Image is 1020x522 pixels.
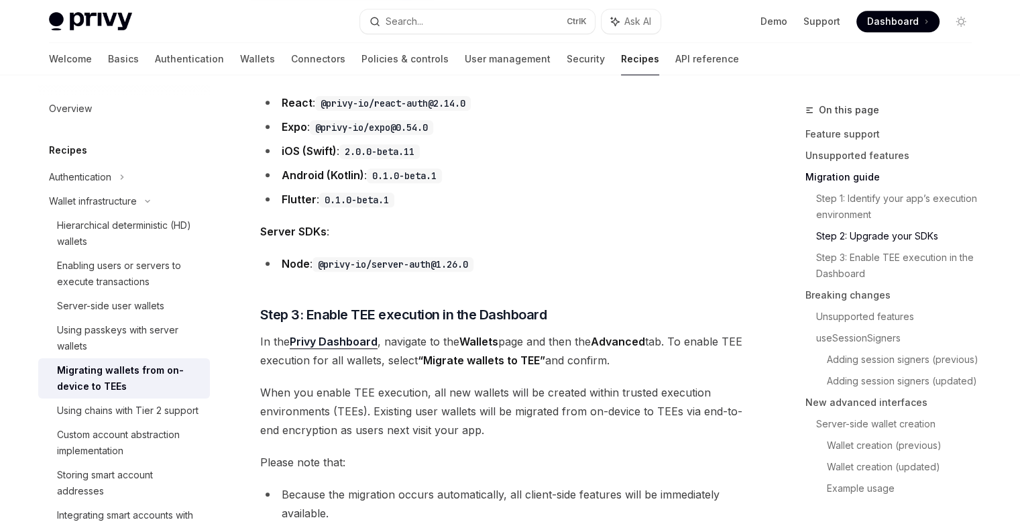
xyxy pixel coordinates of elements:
[816,225,982,247] a: Step 2: Upgrade your SDKs
[805,145,982,166] a: Unsupported features
[57,427,202,459] div: Custom account abstraction implementation
[805,284,982,306] a: Breaking changes
[950,11,972,32] button: Toggle dark mode
[361,43,449,75] a: Policies & controls
[282,257,310,270] strong: Node
[260,254,744,273] li: :
[57,362,202,395] div: Migrating wallets from on-device to TEEs
[567,43,605,75] a: Security
[282,144,337,158] strong: iOS (Swift)
[816,413,982,435] a: Server-side wallet creation
[260,166,744,185] li: :
[291,43,345,75] a: Connectors
[282,96,313,109] strong: React
[816,247,982,284] a: Step 3: Enable TEE execution in the Dashboard
[260,453,744,472] span: Please note that:
[339,144,420,159] code: 2.0.0-beta.11
[260,93,744,112] li: :
[38,318,210,358] a: Using passkeys with server wallets
[260,305,547,324] span: Step 3: Enable TEE execution in the Dashboard
[49,193,137,209] div: Wallet infrastructure
[282,168,364,182] strong: Android (Kotlin)
[816,188,982,225] a: Step 1: Identify your app’s execution environment
[675,43,739,75] a: API reference
[57,298,164,314] div: Server-side user wallets
[819,102,879,118] span: On this page
[49,101,92,117] div: Overview
[49,169,111,185] div: Authentication
[315,96,471,111] code: @privy-io/react-auth@2.14.0
[567,16,587,27] span: Ctrl K
[827,435,982,456] a: Wallet creation (previous)
[57,403,199,419] div: Using chains with Tier 2 support
[805,166,982,188] a: Migration guide
[805,392,982,413] a: New advanced interfaces
[360,9,595,34] button: Search...CtrlK
[49,43,92,75] a: Welcome
[260,383,744,439] span: When you enable TEE execution, all new wallets will be created within trusted execution environme...
[260,64,322,77] strong: Client SDKs
[827,456,982,478] a: Wallet creation (updated)
[57,467,202,499] div: Storing smart account addresses
[310,120,433,135] code: @privy-io/expo@0.54.0
[621,43,659,75] a: Recipes
[57,258,202,290] div: Enabling users or servers to execute transactions
[260,190,744,209] li: :
[386,13,423,30] div: Search...
[260,225,327,238] strong: Server SDKs
[803,15,840,28] a: Support
[827,370,982,392] a: Adding session signers (updated)
[282,120,307,134] strong: Expo
[827,478,982,499] a: Example usage
[816,306,982,327] a: Unsupported features
[38,254,210,294] a: Enabling users or servers to execute transactions
[282,193,317,206] strong: Flutter
[57,217,202,250] div: Hierarchical deterministic (HD) wallets
[827,349,982,370] a: Adding session signers (previous)
[38,358,210,399] a: Migrating wallets from on-device to TEEs
[38,97,210,121] a: Overview
[805,123,982,145] a: Feature support
[367,168,442,183] code: 0.1.0-beta.1
[49,142,87,158] h5: Recipes
[459,335,498,348] strong: Wallets
[38,463,210,503] a: Storing smart account addresses
[602,9,661,34] button: Ask AI
[38,399,210,423] a: Using chains with Tier 2 support
[49,12,132,31] img: light logo
[108,43,139,75] a: Basics
[38,423,210,463] a: Custom account abstraction implementation
[856,11,940,32] a: Dashboard
[290,335,378,349] a: Privy Dashboard
[57,322,202,354] div: Using passkeys with server wallets
[319,193,394,207] code: 0.1.0-beta.1
[867,15,919,28] span: Dashboard
[155,43,224,75] a: Authentication
[591,335,645,348] strong: Advanced
[418,354,545,367] strong: “Migrate wallets to TEE”
[624,15,651,28] span: Ask AI
[313,257,473,272] code: @privy-io/server-auth@1.26.0
[260,142,744,160] li: :
[760,15,787,28] a: Demo
[260,117,744,136] li: :
[38,294,210,318] a: Server-side user wallets
[816,327,982,349] a: useSessionSigners
[240,43,275,75] a: Wallets
[38,213,210,254] a: Hierarchical deterministic (HD) wallets
[465,43,551,75] a: User management
[260,332,744,370] span: In the , navigate to the page and then the tab. To enable TEE execution for all wallets, select a...
[260,222,744,241] span: :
